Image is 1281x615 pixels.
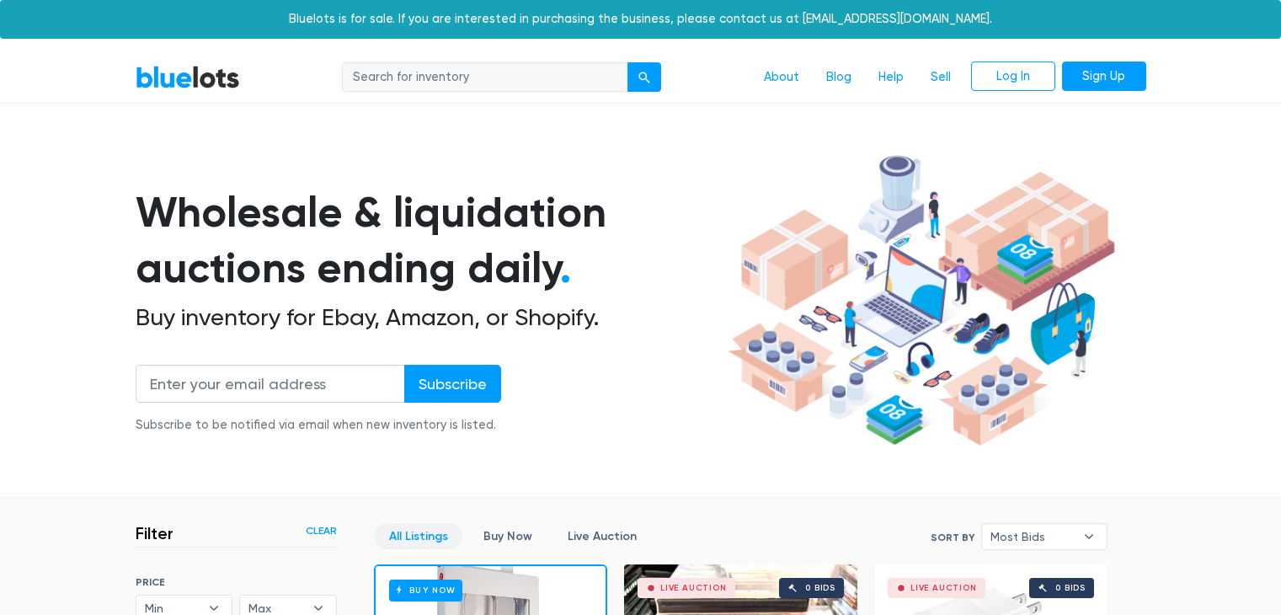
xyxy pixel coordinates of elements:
img: hero-ee84e7d0318cb26816c560f6b4441b76977f77a177738b4e94f68c95b2b83dbb.png [722,147,1121,454]
a: Log In [971,61,1055,92]
h6: PRICE [136,576,337,588]
h2: Buy inventory for Ebay, Amazon, or Shopify. [136,303,722,332]
a: About [750,61,813,94]
a: Blog [813,61,865,94]
h3: Filter [136,523,173,543]
h1: Wholesale & liquidation auctions ending daily [136,184,722,297]
span: Most Bids [990,524,1075,549]
a: Sign Up [1062,61,1146,92]
b: ▾ [1071,524,1107,549]
input: Search for inventory [342,62,628,93]
div: 0 bids [805,584,835,592]
a: BlueLots [136,65,240,89]
a: Sell [917,61,964,94]
a: Buy Now [469,523,547,549]
div: Live Auction [910,584,977,592]
div: 0 bids [1055,584,1086,592]
label: Sort By [931,530,974,545]
div: Subscribe to be notified via email when new inventory is listed. [136,416,501,435]
a: Help [865,61,917,94]
div: Live Auction [660,584,727,592]
span: . [560,243,571,293]
h6: Buy Now [389,580,462,601]
input: Enter your email address [136,365,405,403]
a: All Listings [375,523,462,549]
input: Subscribe [404,365,501,403]
a: Clear [306,523,337,538]
a: Live Auction [553,523,651,549]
